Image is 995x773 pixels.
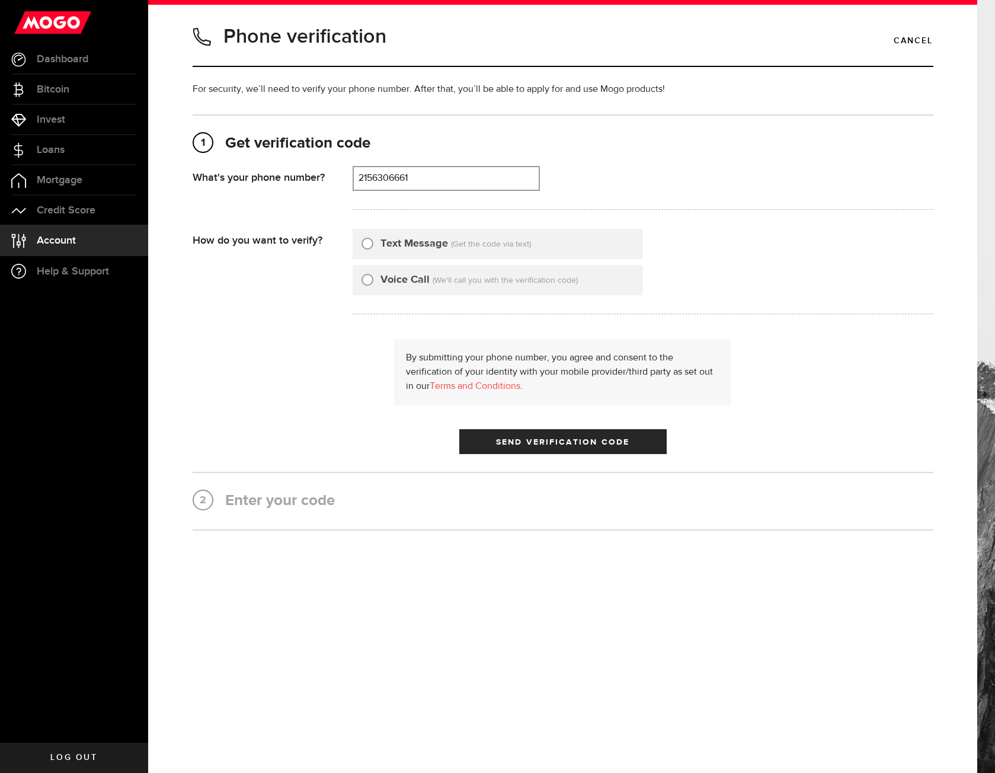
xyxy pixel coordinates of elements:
[193,133,933,154] h2: Get verification code
[193,82,933,97] p: For security, we’ll need to verify your phone number. After that, you’ll be able to apply for and...
[394,339,731,405] div: By submitting your phone number, you agree and consent to the verification of your identity with ...
[37,54,88,65] span: Dashboard
[37,235,76,246] span: Account
[37,205,95,216] span: Credit Score
[894,31,933,51] a: Cancel
[194,133,212,152] span: 1
[430,382,520,391] a: Terms and Conditions
[193,229,353,247] div: How do you want to verify?
[496,438,629,446] span: Send Verification Code
[223,21,386,52] h1: Phone verification
[194,491,212,510] span: 2
[37,266,109,277] span: Help & Support
[37,175,82,186] span: Mortgage
[50,753,97,762] span: Log out
[193,166,353,184] div: What's your phone number?
[193,491,933,512] h2: Enter your code
[361,236,373,248] input: Text Message
[361,272,373,284] input: Voice Call
[37,84,69,95] span: Bitcoin
[433,276,578,285] span: (We'll call you with the verification code)
[451,240,531,248] span: (Get the code via text)
[37,145,65,155] span: Loans
[459,429,667,454] button: Send Verification Code
[380,236,448,252] label: Text Message
[37,114,65,125] span: Invest
[380,272,430,288] label: Voice Call
[9,5,45,40] button: Open LiveChat chat widget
